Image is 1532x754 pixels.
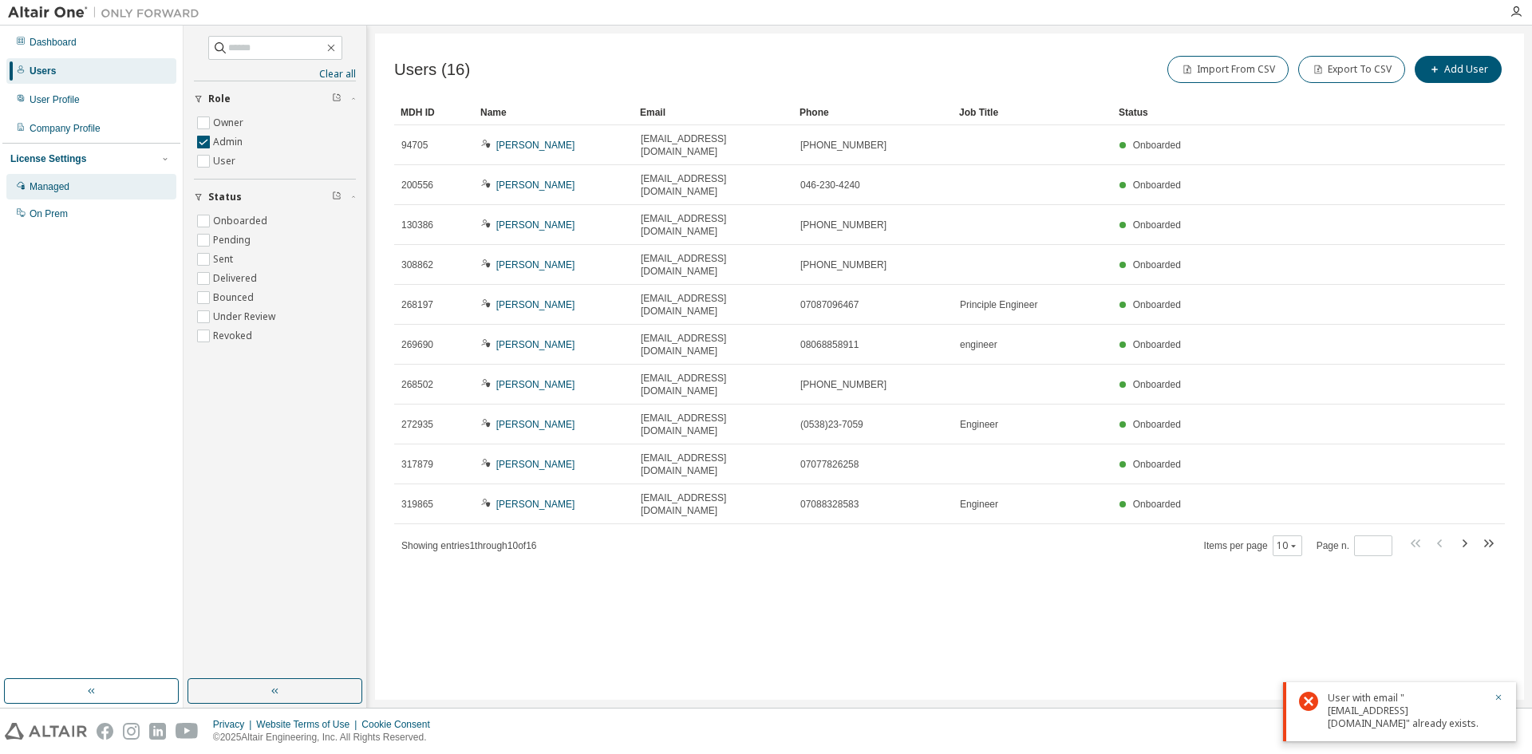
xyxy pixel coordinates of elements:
[361,718,439,731] div: Cookie Consent
[496,459,575,470] a: [PERSON_NAME]
[30,122,101,135] div: Company Profile
[1317,535,1392,556] span: Page n.
[1133,259,1181,270] span: Onboarded
[1133,499,1181,510] span: Onboarded
[800,458,859,471] span: 07077826258
[1298,56,1405,83] button: Export To CSV
[496,219,575,231] a: [PERSON_NAME]
[213,152,239,171] label: User
[641,332,786,357] span: [EMAIL_ADDRESS][DOMAIN_NAME]
[401,259,433,271] span: 308862
[496,180,575,191] a: [PERSON_NAME]
[401,338,433,351] span: 269690
[401,100,468,125] div: MDH ID
[800,378,886,391] span: [PHONE_NUMBER]
[149,723,166,740] img: linkedin.svg
[496,259,575,270] a: [PERSON_NAME]
[401,378,433,391] span: 268502
[641,452,786,477] span: [EMAIL_ADDRESS][DOMAIN_NAME]
[213,288,257,307] label: Bounced
[176,723,199,740] img: youtube.svg
[960,418,998,431] span: Engineer
[208,191,242,203] span: Status
[30,36,77,49] div: Dashboard
[30,93,80,106] div: User Profile
[394,61,470,79] span: Users (16)
[332,191,342,203] span: Clear filter
[1328,692,1484,730] div: User with email "[EMAIL_ADDRESS][DOMAIN_NAME]" already exists.
[496,140,575,151] a: [PERSON_NAME]
[213,718,256,731] div: Privacy
[1133,140,1181,151] span: Onboarded
[641,491,786,517] span: [EMAIL_ADDRESS][DOMAIN_NAME]
[496,499,575,510] a: [PERSON_NAME]
[332,93,342,105] span: Clear filter
[641,212,786,238] span: [EMAIL_ADDRESS][DOMAIN_NAME]
[960,298,1037,311] span: Principle Engineer
[959,100,1106,125] div: Job Title
[1133,180,1181,191] span: Onboarded
[1167,56,1289,83] button: Import From CSV
[800,219,886,231] span: [PHONE_NUMBER]
[401,139,428,152] span: 94705
[800,498,859,511] span: 07088328583
[800,259,886,271] span: [PHONE_NUMBER]
[401,498,433,511] span: 319865
[641,372,786,397] span: [EMAIL_ADDRESS][DOMAIN_NAME]
[194,81,356,116] button: Role
[213,269,260,288] label: Delivered
[1133,459,1181,470] span: Onboarded
[8,5,207,21] img: Altair One
[960,338,997,351] span: engineer
[496,379,575,390] a: [PERSON_NAME]
[800,100,946,125] div: Phone
[1204,535,1302,556] span: Items per page
[800,418,863,431] span: (0538)23-7059
[640,100,787,125] div: Email
[256,718,361,731] div: Website Terms of Use
[401,540,537,551] span: Showing entries 1 through 10 of 16
[30,207,68,220] div: On Prem
[401,298,433,311] span: 268197
[401,458,433,471] span: 317879
[496,299,575,310] a: [PERSON_NAME]
[213,113,247,132] label: Owner
[800,179,860,191] span: 046-230-4240
[641,412,786,437] span: [EMAIL_ADDRESS][DOMAIN_NAME]
[213,211,270,231] label: Onboarded
[10,152,86,165] div: License Settings
[194,180,356,215] button: Status
[213,307,278,326] label: Under Review
[213,326,255,345] label: Revoked
[800,338,859,351] span: 08068858911
[30,65,56,77] div: Users
[401,418,433,431] span: 272935
[97,723,113,740] img: facebook.svg
[480,100,627,125] div: Name
[1133,299,1181,310] span: Onboarded
[1133,419,1181,430] span: Onboarded
[800,139,886,152] span: [PHONE_NUMBER]
[194,68,356,81] a: Clear all
[5,723,87,740] img: altair_logo.svg
[1415,56,1502,83] button: Add User
[1133,379,1181,390] span: Onboarded
[213,132,246,152] label: Admin
[401,219,433,231] span: 130386
[1133,219,1181,231] span: Onboarded
[1133,339,1181,350] span: Onboarded
[213,231,254,250] label: Pending
[213,250,236,269] label: Sent
[641,292,786,318] span: [EMAIL_ADDRESS][DOMAIN_NAME]
[496,419,575,430] a: [PERSON_NAME]
[641,252,786,278] span: [EMAIL_ADDRESS][DOMAIN_NAME]
[208,93,231,105] span: Role
[30,180,69,193] div: Managed
[213,731,440,744] p: © 2025 Altair Engineering, Inc. All Rights Reserved.
[401,179,433,191] span: 200556
[641,132,786,158] span: [EMAIL_ADDRESS][DOMAIN_NAME]
[800,298,859,311] span: 07087096467
[1119,100,1422,125] div: Status
[1277,539,1298,552] button: 10
[641,172,786,198] span: [EMAIL_ADDRESS][DOMAIN_NAME]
